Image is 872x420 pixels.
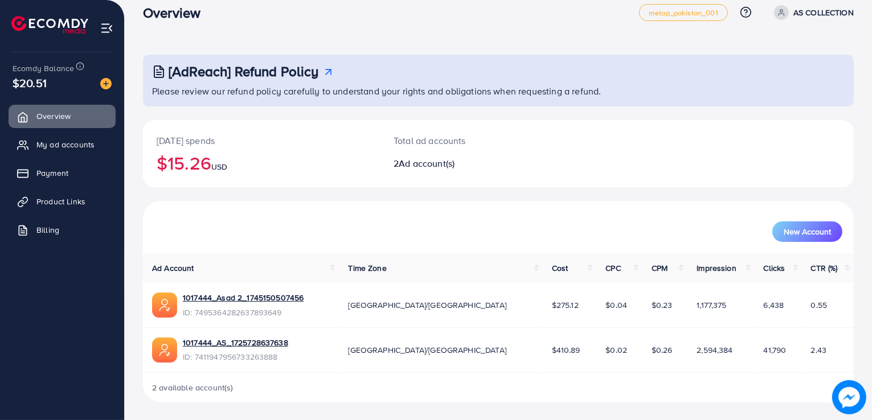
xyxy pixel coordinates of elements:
span: 2 available account(s) [152,382,234,393]
p: AS COLLECTION [793,6,854,19]
span: Ad Account [152,262,194,274]
span: $20.51 [13,75,47,91]
p: Total ad accounts [394,134,544,147]
a: 1017444_AS_1725728637638 [183,337,288,348]
span: ID: 7495364282637893649 [183,307,304,318]
img: menu [100,22,113,35]
span: $410.89 [552,344,580,356]
a: Product Links [9,190,116,213]
span: metap_pakistan_001 [649,9,718,17]
span: 0.55 [811,299,828,311]
span: 1,177,375 [697,299,726,311]
span: Ecomdy Balance [13,63,74,74]
span: $0.02 [605,344,627,356]
a: AS COLLECTION [769,5,854,20]
span: CPM [652,262,668,274]
a: Billing [9,219,116,241]
span: 6,438 [764,299,784,311]
span: ID: 7411947956733263888 [183,351,288,363]
span: USD [211,161,227,172]
img: image [832,380,866,414]
span: $0.26 [652,344,673,356]
h3: Overview [143,5,210,21]
span: Overview [36,110,71,122]
span: Ad account(s) [399,157,455,170]
img: ic-ads-acc.e4c84228.svg [152,337,177,363]
button: New Account [772,221,842,242]
a: Overview [9,105,116,127]
img: image [100,78,112,89]
span: Cost [552,262,568,274]
span: New Account [784,228,831,236]
span: $0.23 [652,299,673,311]
p: Please review our refund policy carefully to understand your rights and obligations when requesti... [152,84,847,98]
span: $275.12 [552,299,579,311]
span: [GEOGRAPHIC_DATA]/[GEOGRAPHIC_DATA] [348,344,506,356]
span: My ad accounts [36,139,95,150]
h2: $15.26 [157,152,366,174]
span: 41,790 [764,344,787,356]
span: Billing [36,224,59,236]
span: Payment [36,167,68,179]
span: CTR (%) [811,262,838,274]
p: [DATE] spends [157,134,366,147]
span: Product Links [36,196,85,207]
span: 2.43 [811,344,827,356]
span: 2,594,384 [697,344,732,356]
span: Time Zone [348,262,386,274]
h2: 2 [394,158,544,169]
img: ic-ads-acc.e4c84228.svg [152,293,177,318]
span: Impression [697,262,736,274]
span: $0.04 [605,299,627,311]
a: My ad accounts [9,133,116,156]
span: [GEOGRAPHIC_DATA]/[GEOGRAPHIC_DATA] [348,299,506,311]
img: logo [11,16,88,34]
h3: [AdReach] Refund Policy [169,63,319,80]
span: CPC [605,262,620,274]
a: 1017444_Asad 2_1745150507456 [183,292,304,303]
a: Payment [9,162,116,184]
a: metap_pakistan_001 [639,4,728,21]
span: Clicks [764,262,785,274]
